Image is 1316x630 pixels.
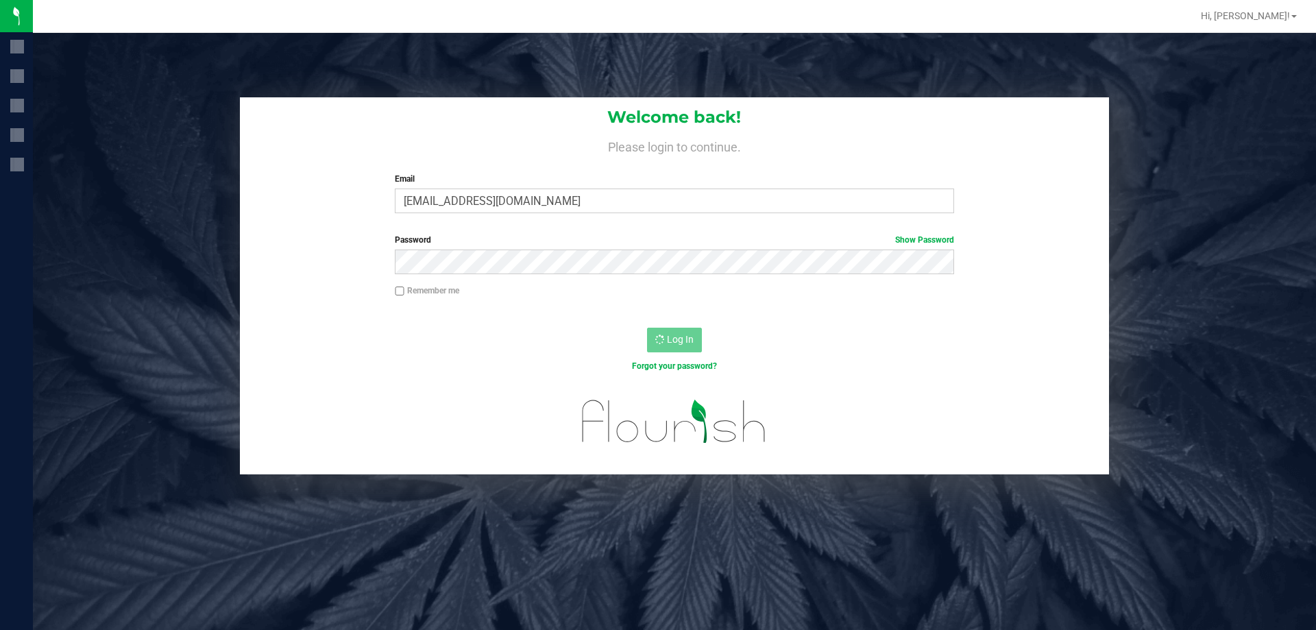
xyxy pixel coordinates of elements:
[647,328,702,352] button: Log In
[667,334,694,345] span: Log In
[632,361,717,371] a: Forgot your password?
[395,284,459,297] label: Remember me
[1201,10,1290,21] span: Hi, [PERSON_NAME]!
[240,137,1109,154] h4: Please login to continue.
[395,287,404,296] input: Remember me
[895,235,954,245] a: Show Password
[565,387,783,457] img: flourish_logo.svg
[395,235,431,245] span: Password
[395,173,953,185] label: Email
[240,108,1109,126] h1: Welcome back!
